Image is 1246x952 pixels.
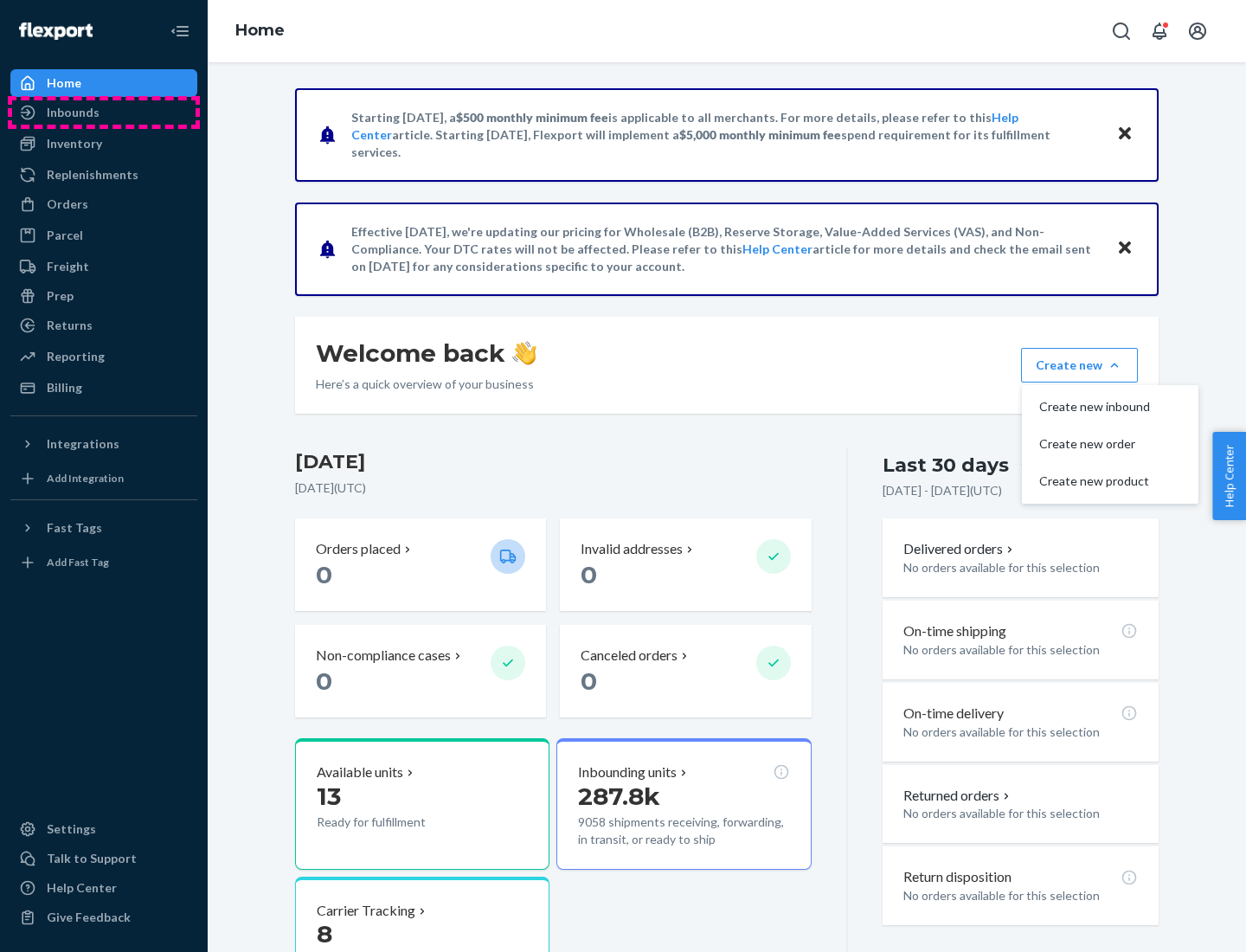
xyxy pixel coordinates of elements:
[317,814,477,831] p: Ready for fulfillment
[47,519,102,537] div: Fast Tags
[1025,463,1195,500] button: Create new product
[47,555,109,569] div: Add Fast Tag
[47,74,81,92] div: Home
[47,166,138,183] div: Replenishments
[10,874,197,902] a: Help Center
[560,518,811,611] button: Invalid addresses 0
[1039,401,1150,413] span: Create new inbound
[578,762,677,782] p: Inbounding units
[47,258,89,275] div: Freight
[222,6,299,56] ol: breadcrumbs
[1104,14,1139,48] button: Open Search Box
[295,479,812,497] p: [DATE] ( UTC )
[317,919,332,949] span: 8
[1142,14,1177,48] button: Open notifications
[47,227,83,244] div: Parcel
[47,317,93,334] div: Returns
[1114,236,1136,261] button: Close
[163,14,197,48] button: Close Navigation
[581,560,597,589] span: 0
[1021,348,1138,383] button: Create newCreate new inboundCreate new orderCreate new product
[1212,432,1246,520] button: Help Center
[10,374,197,402] a: Billing
[903,867,1012,887] p: Return disposition
[47,471,124,486] div: Add Integration
[1180,14,1215,48] button: Open account menu
[903,704,1004,724] p: On-time delivery
[10,222,197,249] a: Parcel
[351,223,1100,275] p: Effective [DATE], we're updating our pricing for Wholesale (B2B), Reserve Storage, Value-Added Se...
[581,666,597,696] span: 0
[10,190,197,218] a: Orders
[556,738,811,870] button: Inbounding units287.8k9058 shipments receiving, forwarding, in transit, or ready to ship
[47,379,82,396] div: Billing
[47,196,88,213] div: Orders
[47,287,74,305] div: Prep
[581,646,678,666] p: Canceled orders
[316,338,536,369] h1: Welcome back
[1114,122,1136,147] button: Close
[317,782,341,811] span: 13
[317,901,415,921] p: Carrier Tracking
[903,786,1013,806] button: Returned orders
[560,625,811,717] button: Canceled orders 0
[10,845,197,872] a: Talk to Support
[1039,438,1150,450] span: Create new order
[512,341,536,365] img: hand-wave emoji
[235,21,285,40] a: Home
[903,559,1138,576] p: No orders available for this selection
[903,805,1138,822] p: No orders available for this selection
[295,738,549,870] button: Available units13Ready for fulfillment
[47,348,105,365] div: Reporting
[742,241,812,256] a: Help Center
[47,879,117,897] div: Help Center
[10,904,197,931] button: Give Feedback
[581,539,683,559] p: Invalid addresses
[47,435,119,453] div: Integrations
[883,452,1009,479] div: Last 30 days
[10,161,197,189] a: Replenishments
[295,448,812,476] h3: [DATE]
[10,99,197,126] a: Inbounds
[10,343,197,370] a: Reporting
[316,646,451,666] p: Non-compliance cases
[903,641,1138,659] p: No orders available for this selection
[10,465,197,492] a: Add Integration
[316,666,332,696] span: 0
[1025,389,1195,426] button: Create new inbound
[679,127,841,142] span: $5,000 monthly minimum fee
[578,782,660,811] span: 287.8k
[316,539,401,559] p: Orders placed
[317,762,403,782] p: Available units
[316,560,332,589] span: 0
[10,282,197,310] a: Prep
[903,539,1017,559] button: Delivered orders
[47,909,131,926] div: Give Feedback
[10,69,197,97] a: Home
[903,621,1006,641] p: On-time shipping
[19,23,93,40] img: Flexport logo
[10,514,197,542] button: Fast Tags
[10,312,197,339] a: Returns
[1025,426,1195,463] button: Create new order
[456,110,608,125] span: $500 monthly minimum fee
[47,850,137,867] div: Talk to Support
[47,135,102,152] div: Inventory
[10,430,197,458] button: Integrations
[47,820,96,838] div: Settings
[903,724,1138,741] p: No orders available for this selection
[316,376,536,393] p: Here’s a quick overview of your business
[578,814,789,848] p: 9058 shipments receiving, forwarding, in transit, or ready to ship
[295,625,546,717] button: Non-compliance cases 0
[10,549,197,576] a: Add Fast Tag
[10,815,197,843] a: Settings
[883,482,1002,499] p: [DATE] - [DATE] ( UTC )
[10,253,197,280] a: Freight
[903,887,1138,904] p: No orders available for this selection
[1039,475,1150,487] span: Create new product
[10,130,197,158] a: Inventory
[295,518,546,611] button: Orders placed 0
